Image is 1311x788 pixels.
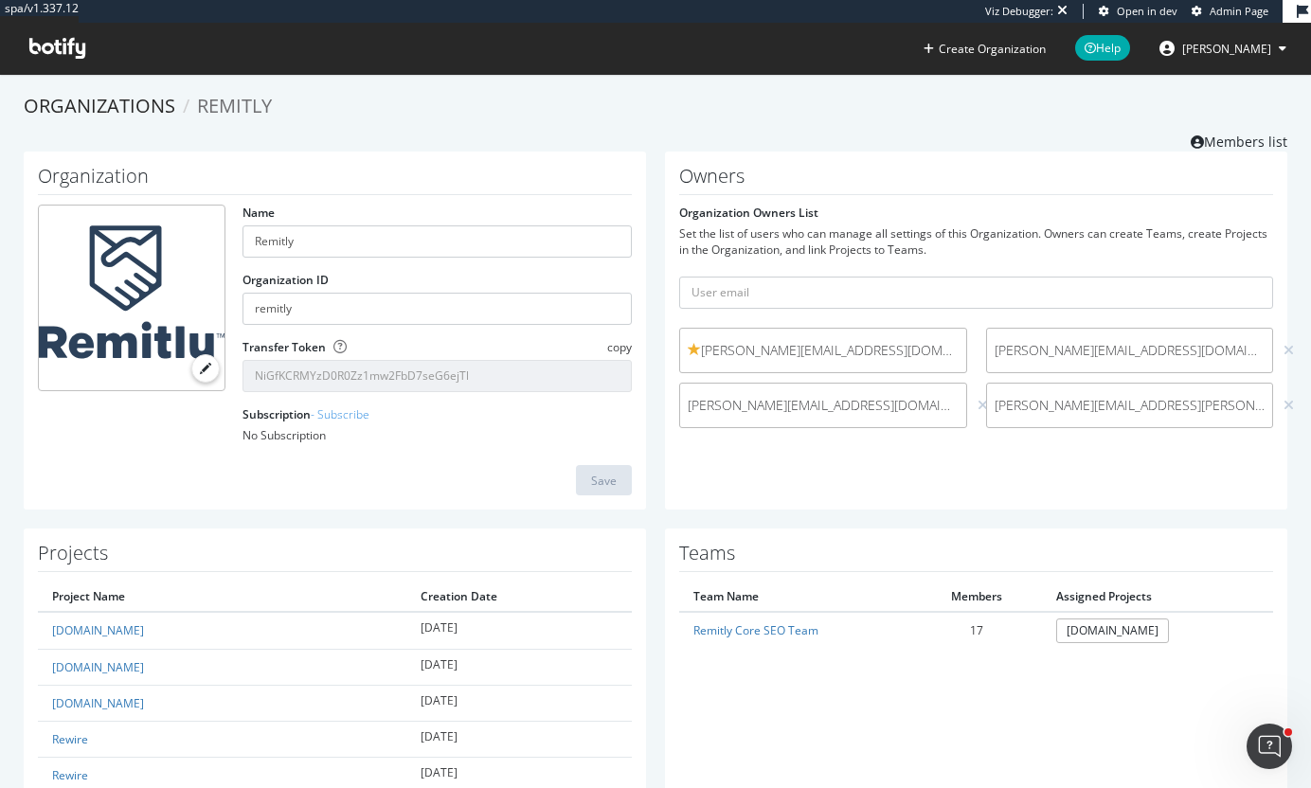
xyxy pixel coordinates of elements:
[679,277,1273,309] input: User email
[679,205,818,221] label: Organization Owners List
[576,465,632,495] button: Save
[607,339,632,355] span: copy
[242,293,632,325] input: Organization ID
[38,543,632,572] h1: Projects
[38,166,632,195] h1: Organization
[995,341,1266,360] span: [PERSON_NAME][EMAIL_ADDRESS][DOMAIN_NAME]
[679,582,912,612] th: Team Name
[1075,35,1130,61] span: Help
[52,695,144,711] a: [DOMAIN_NAME]
[38,582,406,612] th: Project Name
[1192,4,1268,19] a: Admin Page
[693,622,818,638] a: Remitly Core SEO Team
[406,721,632,757] td: [DATE]
[912,612,1043,648] td: 17
[591,473,617,489] div: Save
[242,272,329,288] label: Organization ID
[52,731,88,747] a: Rewire
[1210,4,1268,18] span: Admin Page
[52,659,144,675] a: [DOMAIN_NAME]
[1191,128,1287,152] a: Members list
[242,205,275,221] label: Name
[1099,4,1177,19] a: Open in dev
[1117,4,1177,18] span: Open in dev
[24,93,1287,120] ol: breadcrumbs
[406,612,632,649] td: [DATE]
[985,4,1053,19] div: Viz Debugger:
[1144,33,1302,63] button: [PERSON_NAME]
[1042,582,1273,612] th: Assigned Projects
[197,93,272,118] span: Remitly
[688,341,959,360] span: [PERSON_NAME][EMAIL_ADDRESS][DOMAIN_NAME]
[679,166,1273,195] h1: Owners
[242,427,632,443] div: No Subscription
[52,767,88,783] a: Rewire
[995,396,1266,415] span: [PERSON_NAME][EMAIL_ADDRESS][PERSON_NAME][DOMAIN_NAME]
[1182,41,1271,57] span: Lilian Sparer
[679,225,1273,258] div: Set the list of users who can manage all settings of this Organization. Owners can create Teams, ...
[406,649,632,685] td: [DATE]
[242,406,369,422] label: Subscription
[242,339,326,355] label: Transfer Token
[311,406,369,422] a: - Subscribe
[406,582,632,612] th: Creation Date
[52,622,144,638] a: [DOMAIN_NAME]
[923,40,1047,58] button: Create Organization
[1247,724,1292,769] iframe: Intercom live chat
[679,543,1273,572] h1: Teams
[24,93,175,118] a: Organizations
[912,582,1043,612] th: Members
[406,685,632,721] td: [DATE]
[1056,618,1169,642] a: [DOMAIN_NAME]
[688,396,959,415] span: [PERSON_NAME][EMAIL_ADDRESS][DOMAIN_NAME]
[242,225,632,258] input: name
